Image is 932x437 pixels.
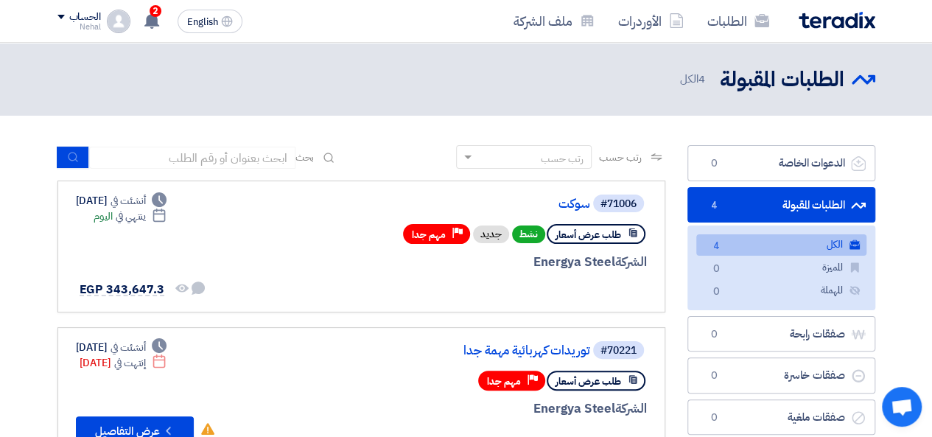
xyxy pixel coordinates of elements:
span: أنشئت في [111,193,146,209]
span: EGP 343,647.3 [80,281,165,298]
a: المهملة [696,280,866,301]
a: Open chat [882,387,922,427]
div: [DATE] [76,193,167,209]
span: 4 [708,239,726,254]
span: ينتهي في [116,209,146,224]
div: اليوم [94,209,167,224]
span: بحث [295,150,315,165]
span: إنتهت في [114,355,146,371]
span: أنشئت في [111,340,146,355]
div: #71006 [600,199,637,209]
a: الكل [696,234,866,256]
span: طلب عرض أسعار [556,228,621,242]
span: طلب عرض أسعار [556,374,621,388]
button: English [178,10,242,33]
a: صفقات خاسرة0 [687,357,875,394]
a: المميزة [696,257,866,279]
div: #70221 [600,346,637,356]
span: English [187,17,218,27]
a: سوكت [295,197,590,211]
span: 0 [706,327,723,342]
div: [DATE] [80,355,167,371]
span: الشركة [615,399,647,418]
span: نشط [512,226,545,243]
a: الطلبات [696,4,781,38]
a: الطلبات المقبولة4 [687,187,875,223]
span: 0 [708,262,726,277]
a: الأوردرات [606,4,696,38]
div: جديد [473,226,509,243]
span: مهم جدا [487,374,521,388]
a: توريدات كهربائية مهمة جدا [295,344,590,357]
span: 2 [150,5,161,17]
a: ملف الشركة [502,4,606,38]
div: Energya Steel [292,253,647,272]
span: 4 [698,71,705,87]
span: 4 [706,198,723,213]
span: الشركة [615,253,647,271]
div: الحساب [69,11,101,24]
a: صفقات رابحة0 [687,316,875,352]
div: Nehal [57,23,101,31]
div: Energya Steel [292,399,647,419]
a: الدعوات الخاصة0 [687,145,875,181]
img: profile_test.png [107,10,130,33]
span: الكل [680,71,708,88]
input: ابحث بعنوان أو رقم الطلب [89,147,295,169]
span: رتب حسب [599,150,641,165]
span: 0 [708,284,726,300]
div: [DATE] [76,340,167,355]
a: صفقات ملغية0 [687,399,875,436]
span: 0 [706,156,723,171]
span: 0 [706,410,723,425]
span: مهم جدا [412,228,446,242]
h2: الطلبات المقبولة [720,66,844,94]
img: Teradix logo [799,12,875,29]
div: رتب حسب [541,151,584,167]
span: 0 [706,368,723,383]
